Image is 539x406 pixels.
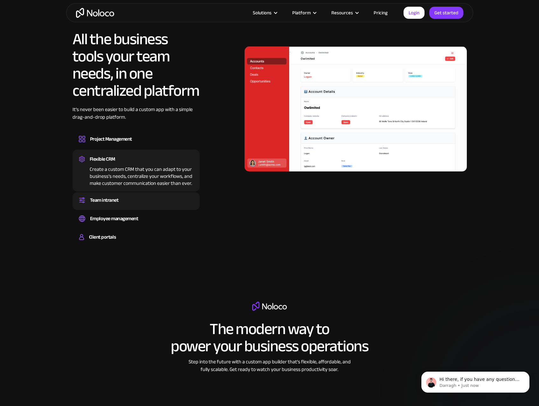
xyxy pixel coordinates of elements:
[73,106,200,130] div: It’s never been easier to build a custom app with a simple drag-and-drop platform.
[79,205,193,207] div: Set up a central space for your team to collaborate, share information, and stay up to date on co...
[79,144,193,146] div: Design custom project management tools to speed up workflows, track progress, and optimize your t...
[79,164,193,187] div: Create a custom CRM that you can adapt to your business’s needs, centralize your workflows, and m...
[429,7,463,19] a: Get started
[73,31,200,99] h2: All the business tools your team needs, in one centralized platform
[89,232,116,242] div: Client portals
[412,358,539,403] iframe: Intercom notifications message
[331,9,353,17] div: Resources
[253,9,272,17] div: Solutions
[404,7,425,19] a: Login
[90,195,119,205] div: Team intranet
[90,134,132,144] div: Project Management
[79,242,193,244] div: Build a secure, fully-branded, and personalized client portal that lets your customers self-serve.
[284,9,323,17] div: Platform
[90,154,115,164] div: Flexible CRM
[76,8,114,18] a: home
[171,320,368,355] h2: The modern way to power your business operations
[79,223,193,225] div: Easily manage employee information, track performance, and handle HR tasks from a single platform.
[90,214,138,223] div: Employee management
[366,9,396,17] a: Pricing
[245,9,284,17] div: Solutions
[323,9,366,17] div: Resources
[185,358,354,373] div: Step into the future with a custom app builder that’s flexible, affordable, and fully scalable. G...
[292,9,311,17] div: Platform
